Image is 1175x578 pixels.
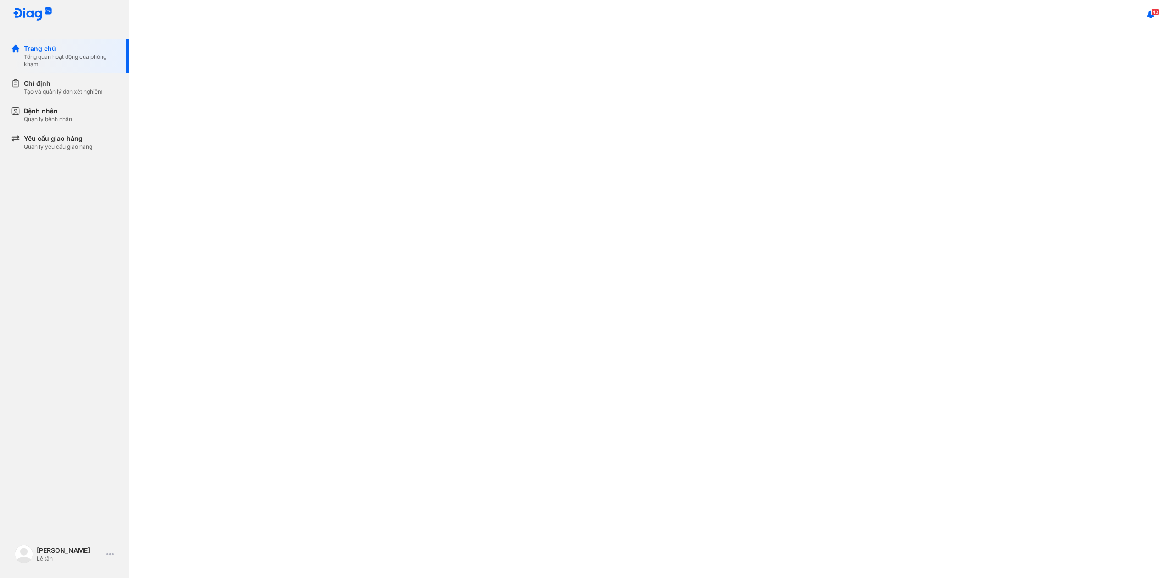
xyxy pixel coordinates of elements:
[24,134,92,143] div: Yêu cầu giao hàng
[24,88,103,95] div: Tạo và quản lý đơn xét nghiệm
[24,106,72,116] div: Bệnh nhân
[15,545,33,563] img: logo
[24,79,103,88] div: Chỉ định
[24,143,92,150] div: Quản lý yêu cầu giao hàng
[13,7,52,22] img: logo
[24,44,117,53] div: Trang chủ
[1151,9,1159,15] span: 43
[24,53,117,68] div: Tổng quan hoạt động của phòng khám
[37,555,103,562] div: Lễ tân
[24,116,72,123] div: Quản lý bệnh nhân
[37,546,103,555] div: [PERSON_NAME]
